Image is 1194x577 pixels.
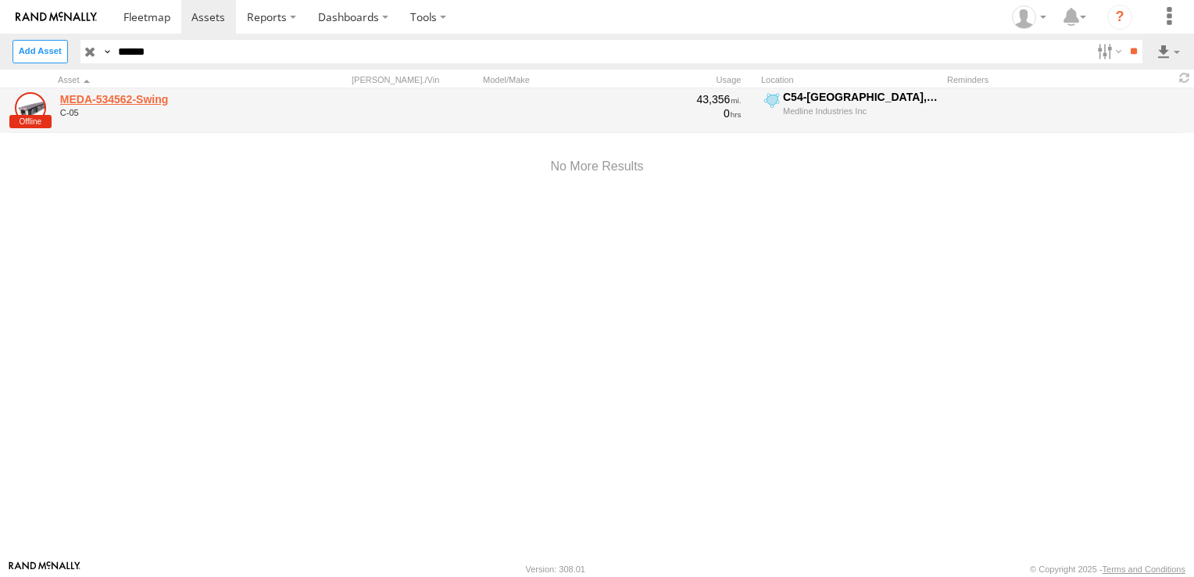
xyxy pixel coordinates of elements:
[9,561,80,577] a: Visit our Website
[1006,5,1052,29] div: Jennifer Albro
[1155,40,1181,63] label: Export results as...
[13,40,68,63] label: Create New Asset
[526,564,585,574] div: Version: 308.01
[1030,564,1185,574] div: © Copyright 2025 -
[16,12,97,23] img: rand-logo.svg
[630,74,755,85] div: Usage
[761,90,941,132] label: Click to View Current Location
[352,74,477,85] div: [PERSON_NAME]./Vin
[783,90,938,104] div: C54-[GEOGRAPHIC_DATA], [GEOGRAPHIC_DATA]
[15,92,46,124] a: View Asset Details
[60,92,274,106] a: MEDA-534562-Swing
[947,74,1067,85] div: Reminders
[632,106,742,120] div: 0
[761,74,941,85] div: Location
[632,92,742,106] div: 43,356
[1107,5,1132,30] i: ?
[100,40,113,63] label: Search Query
[1091,40,1124,63] label: Search Filter Options
[58,74,277,85] div: Click to Sort
[783,106,938,116] div: Medline Industries Inc
[60,108,274,117] div: undefined
[1103,564,1185,574] a: Terms and Conditions
[483,74,624,85] div: Model/Make
[1175,71,1194,86] span: Refresh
